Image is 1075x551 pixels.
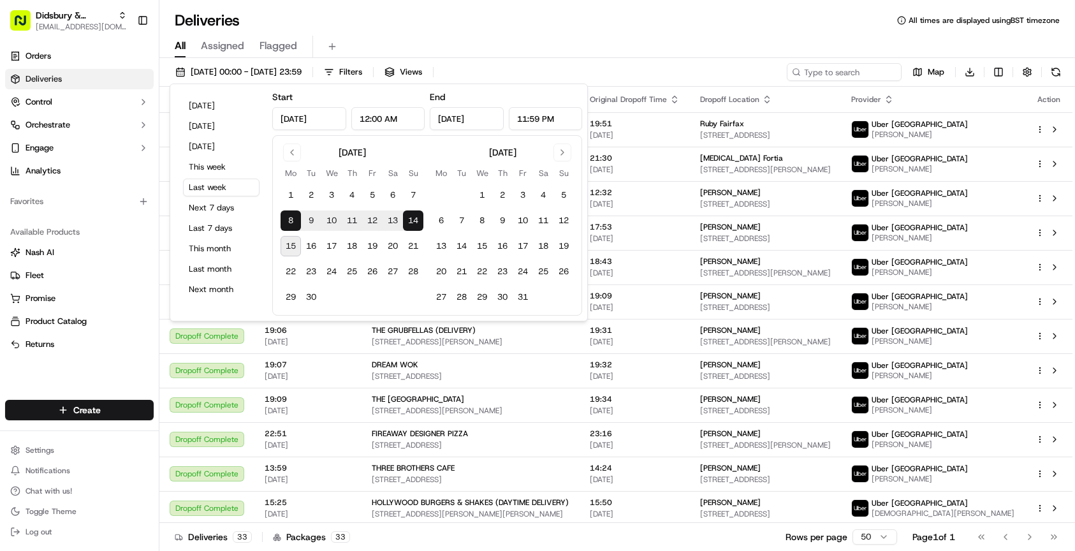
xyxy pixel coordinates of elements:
[872,257,968,267] span: Uber [GEOGRAPHIC_DATA]
[372,337,569,347] span: [STREET_ADDRESS][PERSON_NAME]
[265,440,351,450] span: [DATE]
[10,270,149,281] a: Fleet
[8,246,103,268] a: 📗Knowledge Base
[590,440,680,450] span: [DATE]
[872,395,968,405] span: Uber [GEOGRAPHIC_DATA]
[5,334,154,355] button: Returns
[26,466,70,476] span: Notifications
[13,252,23,262] div: 📗
[872,326,968,336] span: Uber [GEOGRAPHIC_DATA]
[852,293,868,310] img: uber-new-logo.jpeg
[27,122,50,145] img: 1727276513143-84d647e1-66c0-4f92-a045-3c9f9f5dfd92
[13,186,33,206] img: Nathan S
[331,531,350,543] div: 33
[852,328,868,344] img: uber-new-logo.jpeg
[431,236,451,256] button: 13
[590,130,680,140] span: [DATE]
[272,107,346,130] input: Date
[281,166,301,180] th: Monday
[451,166,472,180] th: Tuesday
[198,163,232,179] button: See all
[265,360,351,370] span: 19:07
[57,122,209,135] div: Start new chat
[590,94,667,105] span: Original Dropoff Time
[852,500,868,517] img: uber-new-logo.jpeg
[108,252,118,262] div: 💻
[787,63,902,81] input: Type to search
[852,362,868,379] img: uber-new-logo.jpeg
[492,166,513,180] th: Thursday
[26,293,55,304] span: Promise
[175,531,252,543] div: Deliveries
[5,482,154,500] button: Chat with us!
[321,261,342,282] button: 24
[36,9,113,22] button: Didsbury & [PERSON_NAME] Eats
[872,336,968,346] span: [PERSON_NAME]
[700,302,831,312] span: [STREET_ADDRESS]
[872,429,968,439] span: Uber [GEOGRAPHIC_DATA]
[372,463,455,473] span: THREE BROTHERS CAFE
[265,406,351,416] span: [DATE]
[451,287,472,307] button: 28
[1035,94,1062,105] div: Action
[26,506,77,517] span: Toggle Theme
[372,509,569,519] span: [STREET_ADDRESS][PERSON_NAME][PERSON_NAME]
[191,66,302,78] span: [DATE] 00:00 - [DATE] 23:59
[5,115,154,135] button: Orchestrate
[339,66,362,78] span: Filters
[13,166,85,176] div: Past conversations
[700,130,831,140] span: [STREET_ADDRESS]
[872,188,968,198] span: Uber [GEOGRAPHIC_DATA]
[700,325,761,335] span: [PERSON_NAME]
[700,256,761,267] span: [PERSON_NAME]
[909,15,1060,26] span: All times are displayed using BST timezone
[928,66,944,78] span: Map
[201,38,244,54] span: Assigned
[553,261,574,282] button: 26
[183,281,260,298] button: Next month
[700,360,761,370] span: [PERSON_NAME]
[183,97,260,115] button: [DATE]
[872,474,968,484] span: [PERSON_NAME]
[700,153,783,163] span: [MEDICAL_DATA] Fortia
[1047,63,1065,81] button: Refresh
[5,311,154,332] button: Product Catalog
[872,302,968,312] span: [PERSON_NAME]
[301,287,321,307] button: 30
[265,474,351,485] span: [DATE]
[5,161,154,181] a: Analytics
[590,325,680,335] span: 19:31
[851,94,881,105] span: Provider
[553,143,571,161] button: Go to next month
[590,119,680,129] span: 19:51
[590,268,680,278] span: [DATE]
[301,210,321,231] button: 9
[217,126,232,141] button: Start new chat
[26,339,54,350] span: Returns
[362,210,383,231] button: 12
[533,210,553,231] button: 11
[700,199,831,209] span: [STREET_ADDRESS]
[281,185,301,205] button: 1
[183,219,260,237] button: Last 7 days
[272,91,293,103] label: Start
[700,94,759,105] span: Dropoff Location
[700,165,831,175] span: [STREET_ADDRESS][PERSON_NAME]
[121,251,205,263] span: API Documentation
[590,509,680,519] span: [DATE]
[26,50,51,62] span: Orders
[57,135,175,145] div: We're available if you need us!
[342,261,362,282] button: 25
[321,236,342,256] button: 17
[301,261,321,282] button: 23
[342,185,362,205] button: 4
[872,198,968,209] span: [PERSON_NAME]
[265,325,351,335] span: 19:06
[403,166,423,180] th: Sunday
[26,445,54,455] span: Settings
[5,288,154,309] button: Promise
[513,287,533,307] button: 31
[13,51,232,71] p: Welcome 👋
[700,440,831,450] span: [STREET_ADDRESS][PERSON_NAME]
[513,261,533,282] button: 24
